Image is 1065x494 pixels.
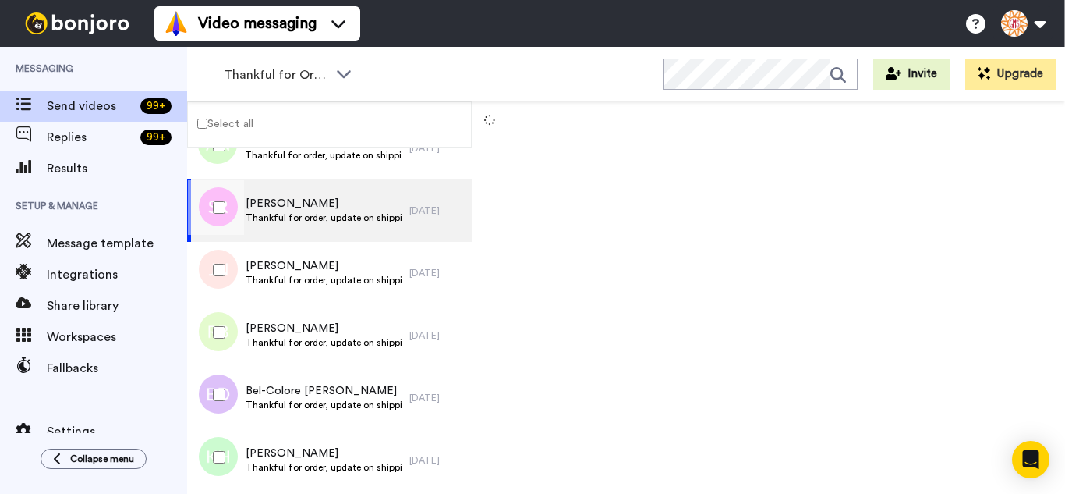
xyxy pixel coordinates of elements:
input: Select all [197,119,207,129]
span: [PERSON_NAME] [246,258,402,274]
img: bj-logo-header-white.svg [19,12,136,34]
div: [DATE] [409,204,464,217]
div: [DATE] [409,454,464,467]
span: Thankful for order, update on shipping. [245,149,402,162]
div: [DATE] [409,267,464,279]
div: [DATE] [409,142,464,155]
span: Fallbacks [47,359,187,378]
button: Invite [873,59,950,90]
span: Share library [47,297,187,315]
span: Thankful for order, update on shipping. [246,274,402,286]
button: Collapse menu [41,449,147,469]
span: Integrations [47,265,187,284]
span: Thankful for order, update on shipping. [246,461,402,474]
span: Thankful for order, update on shipping. [246,399,402,411]
img: vm-color.svg [164,11,189,36]
div: [DATE] [409,329,464,342]
span: Video messaging [198,12,317,34]
button: Upgrade [965,59,1056,90]
div: Open Intercom Messenger [1012,441,1049,478]
span: Thankful for order, update on shipping. [246,336,402,349]
label: Select all [188,114,253,133]
span: Replies [47,128,134,147]
span: Collapse menu [70,453,134,465]
span: Bel-Colore [PERSON_NAME] [246,383,402,399]
span: Send videos [47,97,134,116]
span: [PERSON_NAME] [246,321,402,336]
span: Thankful for Orders [224,66,328,84]
span: [PERSON_NAME] [246,196,402,211]
span: [PERSON_NAME] [246,446,402,461]
span: Settings [47,422,187,441]
div: 99 + [140,98,172,114]
span: Message template [47,234,187,253]
div: 99 + [140,130,172,145]
span: Thankful for order, update on shipping. [246,211,402,224]
div: [DATE] [409,392,464,404]
span: Workspaces [47,328,187,347]
span: Results [47,159,187,178]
